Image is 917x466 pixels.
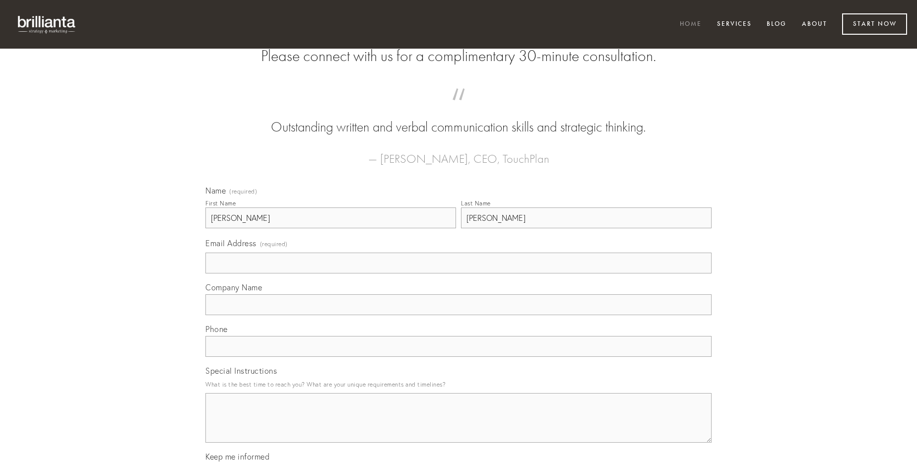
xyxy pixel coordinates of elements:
[260,237,288,251] span: (required)
[221,98,696,137] blockquote: Outstanding written and verbal communication skills and strategic thinking.
[229,189,257,195] span: (required)
[205,238,257,248] span: Email Address
[221,137,696,169] figcaption: — [PERSON_NAME], CEO, TouchPlan
[205,47,712,66] h2: Please connect with us for a complimentary 30-minute consultation.
[205,366,277,376] span: Special Instructions
[205,200,236,207] div: First Name
[795,16,834,33] a: About
[205,282,262,292] span: Company Name
[205,186,226,196] span: Name
[221,98,696,118] span: “
[461,200,491,207] div: Last Name
[842,13,907,35] a: Start Now
[205,378,712,391] p: What is the best time to reach you? What are your unique requirements and timelines?
[205,324,228,334] span: Phone
[10,10,84,39] img: brillianta - research, strategy, marketing
[760,16,793,33] a: Blog
[673,16,708,33] a: Home
[205,452,269,462] span: Keep me informed
[711,16,758,33] a: Services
